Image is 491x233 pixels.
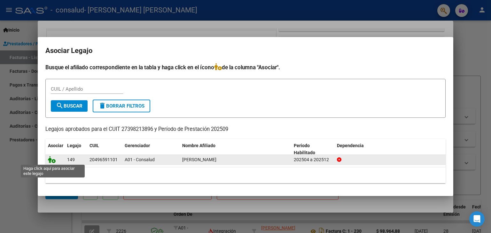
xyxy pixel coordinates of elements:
span: A01 - Consalud [125,157,155,162]
span: VAZQUEZ DANEL MATEO [182,157,216,162]
datatable-header-cell: Legajo [65,139,87,160]
span: Borrar Filtros [98,103,144,109]
div: 20496591101 [90,156,118,163]
div: 202504 a 202512 [294,156,332,163]
datatable-header-cell: Dependencia [334,139,446,160]
mat-icon: delete [98,102,106,109]
span: Gerenciador [125,143,150,148]
span: Nombre Afiliado [182,143,215,148]
datatable-header-cell: Nombre Afiliado [180,139,291,160]
datatable-header-cell: Asociar [45,139,65,160]
h2: Asociar Legajo [45,45,446,57]
datatable-header-cell: Periodo Habilitado [291,139,334,160]
span: Periodo Habilitado [294,143,315,155]
button: Borrar Filtros [93,100,150,112]
div: 1 registros [45,167,446,183]
span: Dependencia [337,143,364,148]
span: 149 [67,157,75,162]
div: Open Intercom Messenger [469,211,485,227]
p: Legajos aprobados para el CUIT 27398213896 y Período de Prestación 202509 [45,125,446,133]
button: Buscar [51,100,88,112]
datatable-header-cell: CUIL [87,139,122,160]
datatable-header-cell: Gerenciador [122,139,180,160]
span: Asociar [48,143,63,148]
mat-icon: search [56,102,64,109]
span: CUIL [90,143,99,148]
span: Legajo [67,143,81,148]
h4: Busque el afiliado correspondiente en la tabla y haga click en el ícono de la columna "Asociar". [45,63,446,71]
span: Buscar [56,103,82,109]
